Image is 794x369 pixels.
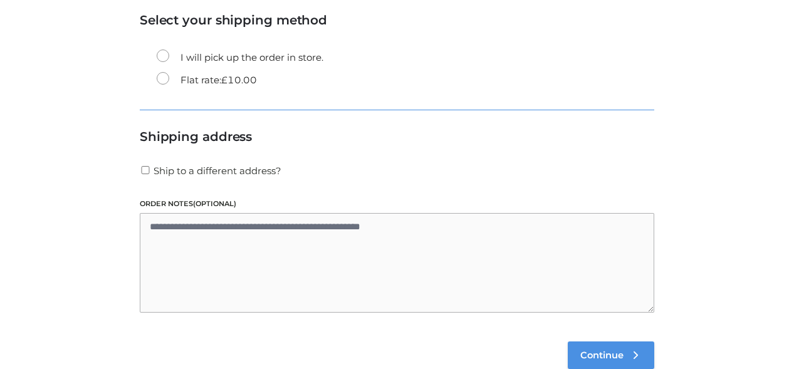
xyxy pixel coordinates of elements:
[221,74,227,86] span: £
[580,350,624,361] span: Continue
[221,74,257,86] bdi: 10.00
[154,165,281,177] span: Ship to a different address?
[140,166,151,174] input: Ship to a different address?
[157,49,323,66] label: I will pick up the order in store.
[140,129,654,144] h3: Shipping address
[568,341,654,369] a: Continue
[157,72,257,88] label: Flat rate:
[193,199,236,208] span: (optional)
[140,198,654,210] label: Order notes
[140,13,654,28] h3: Select your shipping method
